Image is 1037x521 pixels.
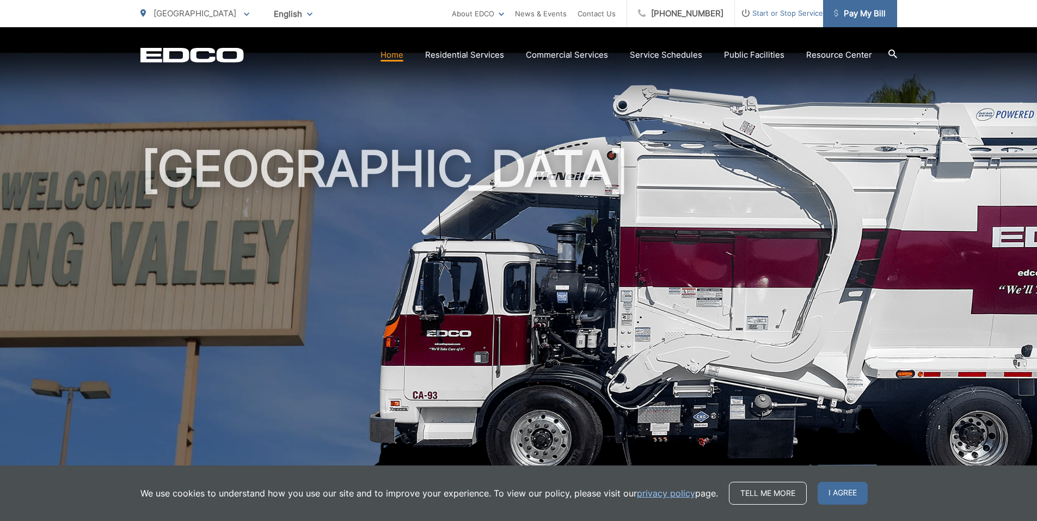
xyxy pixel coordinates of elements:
[724,48,784,62] a: Public Facilities
[806,48,872,62] a: Resource Center
[381,48,403,62] a: Home
[834,7,886,20] span: Pay My Bill
[140,142,897,486] h1: [GEOGRAPHIC_DATA]
[452,7,504,20] a: About EDCO
[818,482,868,505] span: I agree
[140,487,718,500] p: We use cookies to understand how you use our site and to improve your experience. To view our pol...
[154,8,236,19] span: [GEOGRAPHIC_DATA]
[425,48,504,62] a: Residential Services
[266,4,321,23] span: English
[630,48,702,62] a: Service Schedules
[729,482,807,505] a: Tell me more
[140,47,244,63] a: EDCD logo. Return to the homepage.
[515,7,567,20] a: News & Events
[526,48,608,62] a: Commercial Services
[578,7,616,20] a: Contact Us
[637,487,695,500] a: privacy policy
